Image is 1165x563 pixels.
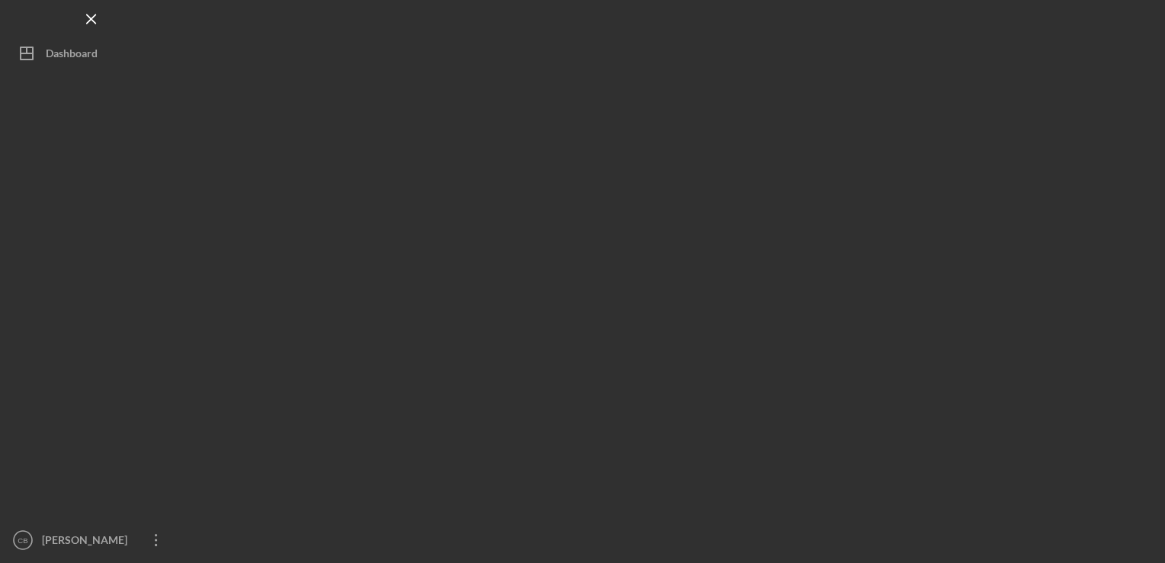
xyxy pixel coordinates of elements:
[18,536,27,545] text: CB
[46,38,98,72] div: Dashboard
[8,38,175,69] button: Dashboard
[8,525,175,555] button: CB[PERSON_NAME]
[38,525,137,559] div: [PERSON_NAME]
